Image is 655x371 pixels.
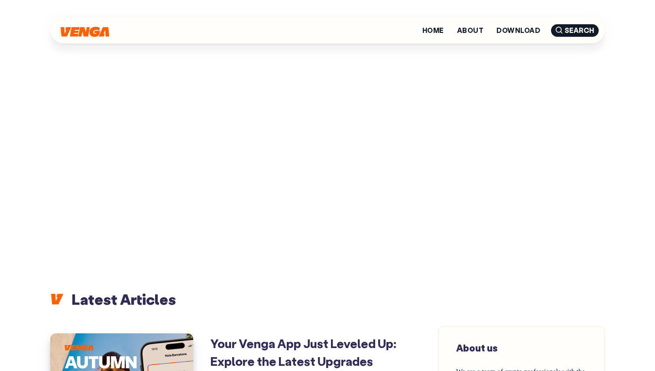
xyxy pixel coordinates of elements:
[457,27,483,34] a: About
[422,27,444,34] a: Home
[456,342,498,354] span: About us
[211,336,396,369] a: Your Venga App Just Leveled Up: Explore the Latest Upgrades
[50,290,605,309] h2: Latest Articles
[496,27,540,34] a: Download
[61,27,109,37] img: Venga Blog
[551,24,599,37] span: Search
